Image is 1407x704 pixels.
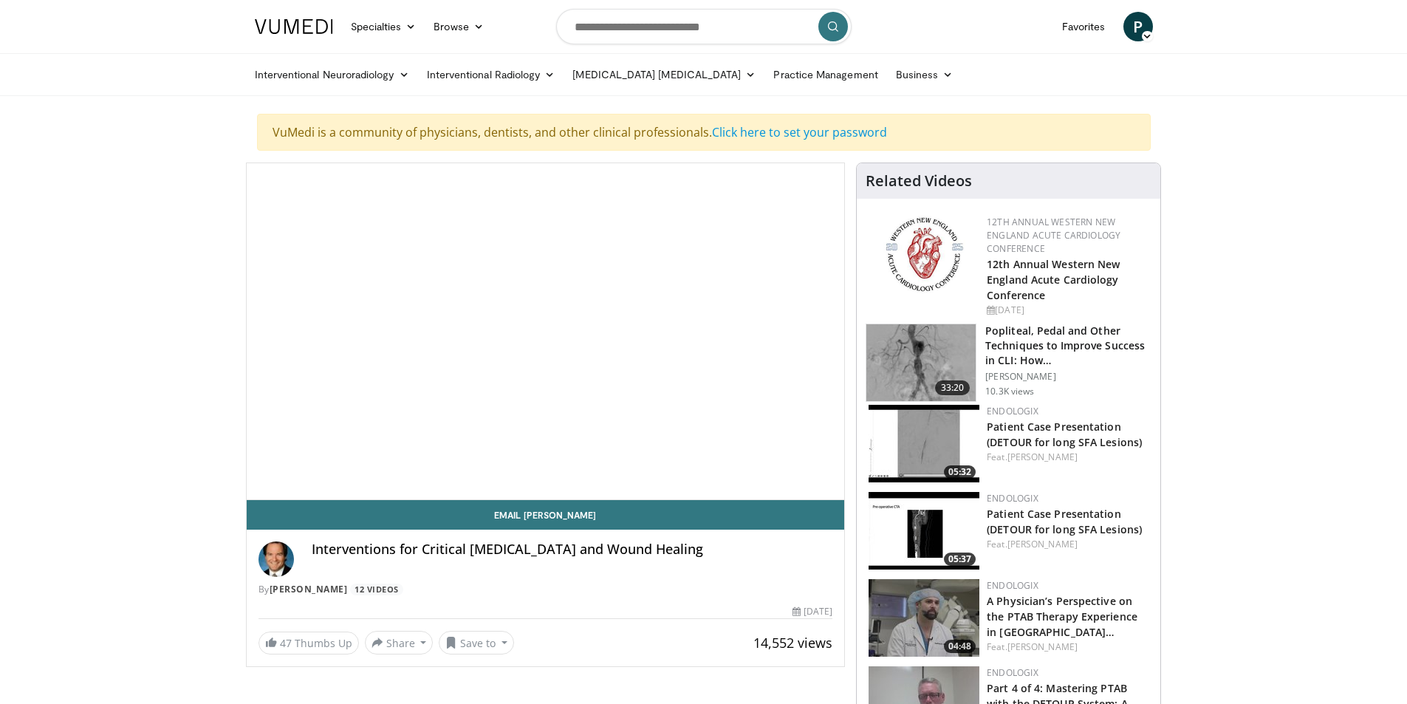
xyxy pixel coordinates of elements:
video-js: Video Player [247,163,845,500]
a: 47 Thumbs Up [259,632,359,655]
button: Save to [439,631,514,655]
a: A Physician’s Perspective on the PTAB Therapy Experience in [GEOGRAPHIC_DATA]… [987,594,1137,639]
div: Feat. [987,538,1148,551]
span: 05:32 [944,465,976,479]
a: Endologix [987,492,1038,505]
button: Share [365,631,434,655]
p: [PERSON_NAME] [985,371,1151,383]
img: 8e469e3f-019b-47df-afe7-ab3e860d9c55.150x105_q85_crop-smart_upscale.jpg [869,405,979,482]
a: 12th Annual Western New England Acute Cardiology Conference [987,257,1120,302]
a: Endologix [987,579,1038,592]
input: Search topics, interventions [556,9,852,44]
a: Interventional Neuroradiology [246,60,418,89]
div: [DATE] [792,605,832,618]
div: By [259,583,833,596]
a: Email [PERSON_NAME] [247,500,845,530]
div: Feat. [987,451,1148,464]
a: [PERSON_NAME] [1007,538,1078,550]
a: 04:48 [869,579,979,657]
h4: Interventions for Critical [MEDICAL_DATA] and Wound Healing [312,541,833,558]
a: 05:32 [869,405,979,482]
a: [PERSON_NAME] [270,583,348,595]
h4: Related Videos [866,172,972,190]
img: VuMedi Logo [255,19,333,34]
a: Click here to set your password [712,124,887,140]
a: 12 Videos [350,584,404,596]
a: [PERSON_NAME] [1007,451,1078,463]
a: 05:37 [869,492,979,570]
div: VuMedi is a community of physicians, dentists, and other clinical professionals. [257,114,1151,151]
img: T6d-rUZNqcn4uJqH4xMDoxOjBrO-I4W8.150x105_q85_crop-smart_upscale.jpg [866,324,976,401]
span: 05:37 [944,553,976,566]
a: Specialties [342,12,425,41]
p: 10.3K views [985,386,1034,397]
a: P [1123,12,1153,41]
img: 0954f259-7907-4053-a817-32a96463ecc8.png.150x105_q85_autocrop_double_scale_upscale_version-0.2.png [883,216,965,293]
span: 14,552 views [753,634,832,652]
a: Patient Case Presentation (DETOUR for long SFA Lesions) [987,420,1142,449]
a: Browse [425,12,493,41]
span: 47 [280,636,292,650]
img: Avatar [259,541,294,577]
a: [MEDICAL_DATA] [MEDICAL_DATA] [564,60,764,89]
a: Endologix [987,666,1038,679]
a: Favorites [1053,12,1115,41]
a: Practice Management [764,60,886,89]
a: Patient Case Presentation (DETOUR for long SFA Lesions) [987,507,1142,536]
div: [DATE] [987,304,1148,317]
div: Feat. [987,640,1148,654]
a: [PERSON_NAME] [1007,640,1078,653]
span: 04:48 [944,640,976,653]
a: 12th Annual Western New England Acute Cardiology Conference [987,216,1120,255]
a: Interventional Radiology [418,60,564,89]
a: Endologix [987,405,1038,417]
h3: Popliteal, Pedal and Other Techniques to Improve Success in CLI: How… [985,324,1151,368]
img: a3e031ae-be2e-46e3-af74-2156481deb99.150x105_q85_crop-smart_upscale.jpg [869,492,979,570]
a: Business [887,60,962,89]
span: 33:20 [935,380,970,395]
a: 33:20 Popliteal, Pedal and Other Techniques to Improve Success in CLI: How… [PERSON_NAME] 10.3K v... [866,324,1151,402]
img: cc3c7460-e6bb-4890-81f6-7130cc1bdeb5.150x105_q85_crop-smart_upscale.jpg [869,579,979,657]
